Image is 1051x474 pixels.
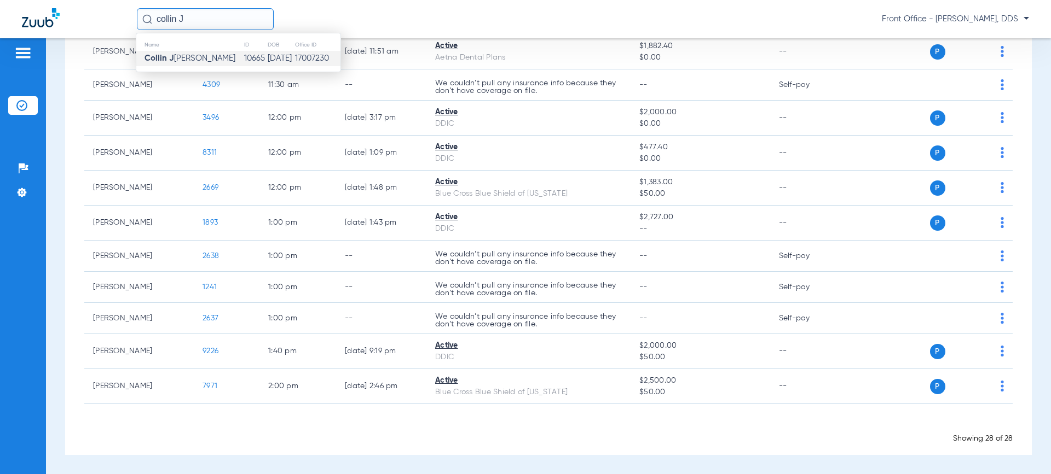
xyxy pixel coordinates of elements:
img: x.svg [976,282,987,292]
td: 17007230 [294,51,340,66]
td: -- [770,34,844,69]
td: 1:40 PM [259,334,336,369]
td: [PERSON_NAME] [84,369,194,404]
span: $2,500.00 [639,375,761,387]
img: x.svg [976,147,987,158]
td: Self-pay [770,272,844,303]
td: Self-pay [770,303,844,334]
div: Active [435,340,622,352]
td: [PERSON_NAME] [84,241,194,272]
th: Office ID [294,39,340,51]
img: x.svg [976,182,987,193]
img: x.svg [976,313,987,324]
span: $1,882.40 [639,40,761,52]
span: 2637 [203,314,218,322]
div: Blue Cross Blue Shield of [US_STATE] [435,188,622,200]
strong: Collin J [145,54,174,62]
img: group-dot-blue.svg [1001,46,1004,57]
div: Active [435,107,622,118]
td: [DATE] 9:19 PM [336,334,426,369]
span: $2,727.00 [639,212,761,223]
td: -- [770,334,844,369]
span: -- [639,283,648,291]
td: [DATE] 1:09 PM [336,136,426,171]
td: 12:00 PM [259,101,336,136]
span: -- [639,223,761,235]
img: x.svg [976,79,987,90]
div: DDIC [435,153,622,165]
div: Active [435,177,622,188]
td: [PERSON_NAME] [84,334,194,369]
img: group-dot-blue.svg [1001,182,1004,193]
span: $2,000.00 [639,340,761,352]
img: group-dot-blue.svg [1001,282,1004,292]
span: 3496 [203,114,219,121]
span: P [930,180,945,196]
td: -- [770,101,844,136]
span: -- [639,252,648,260]
span: $477.40 [639,142,761,153]
span: Showing 28 of 28 [953,435,1013,442]
span: 7971 [203,382,217,390]
img: x.svg [976,112,987,123]
img: group-dot-blue.svg [1001,147,1004,158]
td: Self-pay [770,241,844,272]
span: 1241 [203,283,217,291]
img: x.svg [976,346,987,356]
span: P [930,379,945,394]
img: group-dot-blue.svg [1001,112,1004,123]
div: Blue Cross Blue Shield of [US_STATE] [435,387,622,398]
td: 1:00 PM [259,206,336,241]
span: $50.00 [639,387,761,398]
span: $50.00 [639,352,761,363]
td: 1:00 PM [259,303,336,334]
img: x.svg [976,217,987,228]
div: Active [435,142,622,153]
span: 2638 [203,252,219,260]
span: 8311 [203,149,217,156]
div: Aetna Dental Plans [435,52,622,63]
span: P [930,44,945,60]
td: [PERSON_NAME] [84,34,194,69]
div: DDIC [435,118,622,130]
span: Front Office - [PERSON_NAME], DDS [882,14,1029,25]
td: 2:00 PM [259,369,336,404]
div: Active [435,375,622,387]
img: x.svg [976,46,987,57]
td: -- [770,206,844,241]
td: [DATE] [267,51,294,66]
img: hamburger-icon [14,46,32,60]
img: group-dot-blue.svg [1001,79,1004,90]
img: group-dot-blue.svg [1001,217,1004,228]
span: -- [639,314,648,322]
th: ID [244,39,267,51]
span: $0.00 [639,118,761,130]
td: 10665 [244,51,267,66]
p: We couldn’t pull any insurance info because they don’t have coverage on file. [435,250,622,266]
td: 1:00 PM [259,272,336,303]
span: Loading [533,422,565,430]
span: 1893 [203,219,218,226]
span: 2669 [203,184,218,191]
td: [DATE] 11:51 AM [336,34,426,69]
span: $50.00 [639,188,761,200]
p: We couldn’t pull any insurance info because they don’t have coverage on file. [435,79,622,95]
div: DDIC [435,352,622,363]
td: 12:00 PM [259,136,336,171]
span: $1,383.00 [639,177,761,188]
iframe: Chat Widget [996,422,1051,474]
span: -- [639,81,648,89]
td: [DATE] 1:43 PM [336,206,426,241]
span: 4309 [203,81,220,89]
td: [PERSON_NAME] [84,69,194,101]
td: -- [336,272,426,303]
td: [PERSON_NAME] [84,101,194,136]
span: P [930,145,945,161]
div: Active [435,40,622,52]
td: -- [770,136,844,171]
td: -- [336,303,426,334]
img: group-dot-blue.svg [1001,381,1004,391]
td: -- [770,369,844,404]
td: -- [336,69,426,101]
